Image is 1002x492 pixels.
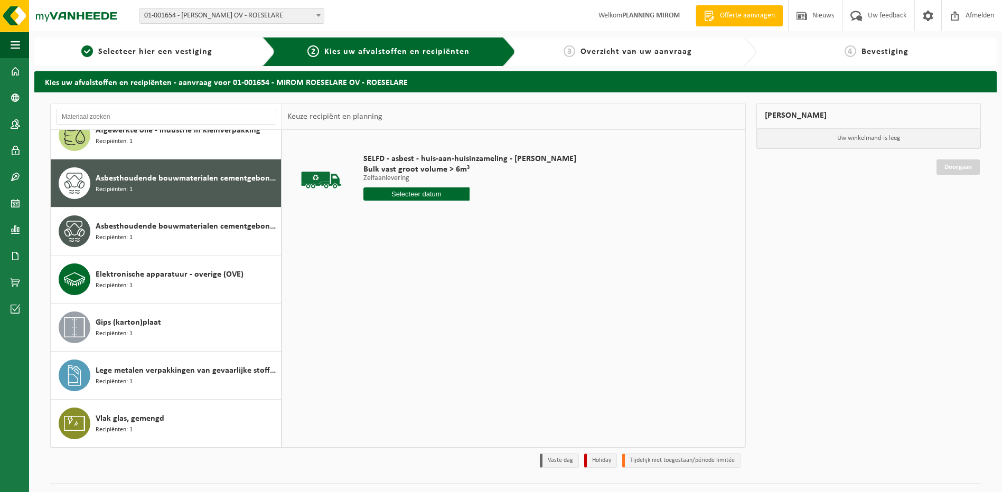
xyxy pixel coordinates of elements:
span: 3 [564,45,575,57]
span: Recipiënten: 1 [96,185,133,195]
span: Recipiënten: 1 [96,233,133,243]
span: Afgewerkte olie - industrie in kleinverpakking [96,124,260,137]
li: Vaste dag [540,453,579,468]
span: Elektronische apparatuur - overige (OVE) [96,268,244,281]
span: Asbesthoudende bouwmaterialen cementgebonden met isolatie(hechtgebonden) [96,220,278,233]
span: Recipiënten: 1 [96,377,133,387]
li: Holiday [584,453,617,468]
span: Recipiënten: 1 [96,137,133,147]
span: 2 [307,45,319,57]
a: Offerte aanvragen [696,5,783,26]
span: Bevestiging [861,48,909,56]
strong: PLANNING MIROM [622,12,680,20]
span: Bulk vast groot volume > 6m³ [363,164,576,175]
a: 1Selecteer hier een vestiging [40,45,254,58]
span: 01-001654 - MIROM ROESELARE OV - ROESELARE [139,8,324,24]
span: 01-001654 - MIROM ROESELARE OV - ROESELARE [140,8,324,23]
p: Zelfaanlevering [363,175,576,182]
button: Vlak glas, gemengd Recipiënten: 1 [51,400,282,447]
div: [PERSON_NAME] [756,103,981,128]
button: Elektronische apparatuur - overige (OVE) Recipiënten: 1 [51,256,282,304]
input: Materiaal zoeken [56,109,276,125]
span: Selecteer hier een vestiging [98,48,212,56]
div: Keuze recipiënt en planning [282,103,388,130]
span: 1 [81,45,93,57]
span: Gips (karton)plaat [96,316,161,329]
span: Offerte aanvragen [717,11,778,21]
h2: Kies uw afvalstoffen en recipiënten - aanvraag voor 01-001654 - MIROM ROESELARE OV - ROESELARE [34,71,997,92]
button: Afgewerkte olie - industrie in kleinverpakking Recipiënten: 1 [51,111,282,159]
span: Kies uw afvalstoffen en recipiënten [324,48,470,56]
span: Asbesthoudende bouwmaterialen cementgebonden (hechtgebonden) [96,172,278,185]
span: Recipiënten: 1 [96,425,133,435]
span: Recipiënten: 1 [96,281,133,291]
button: Gips (karton)plaat Recipiënten: 1 [51,304,282,352]
span: 4 [845,45,856,57]
button: Lege metalen verpakkingen van gevaarlijke stoffen Recipiënten: 1 [51,352,282,400]
span: SELFD - asbest - huis-aan-huisinzameling - [PERSON_NAME] [363,154,576,164]
span: Recipiënten: 1 [96,329,133,339]
li: Tijdelijk niet toegestaan/période limitée [622,453,741,468]
span: Overzicht van uw aanvraag [580,48,692,56]
p: Uw winkelmand is leeg [757,128,981,148]
a: Doorgaan [937,159,980,175]
button: Asbesthoudende bouwmaterialen cementgebonden met isolatie(hechtgebonden) Recipiënten: 1 [51,207,282,256]
button: Asbesthoudende bouwmaterialen cementgebonden (hechtgebonden) Recipiënten: 1 [51,159,282,207]
span: Lege metalen verpakkingen van gevaarlijke stoffen [96,364,278,377]
span: Vlak glas, gemengd [96,412,164,425]
input: Selecteer datum [363,187,470,201]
